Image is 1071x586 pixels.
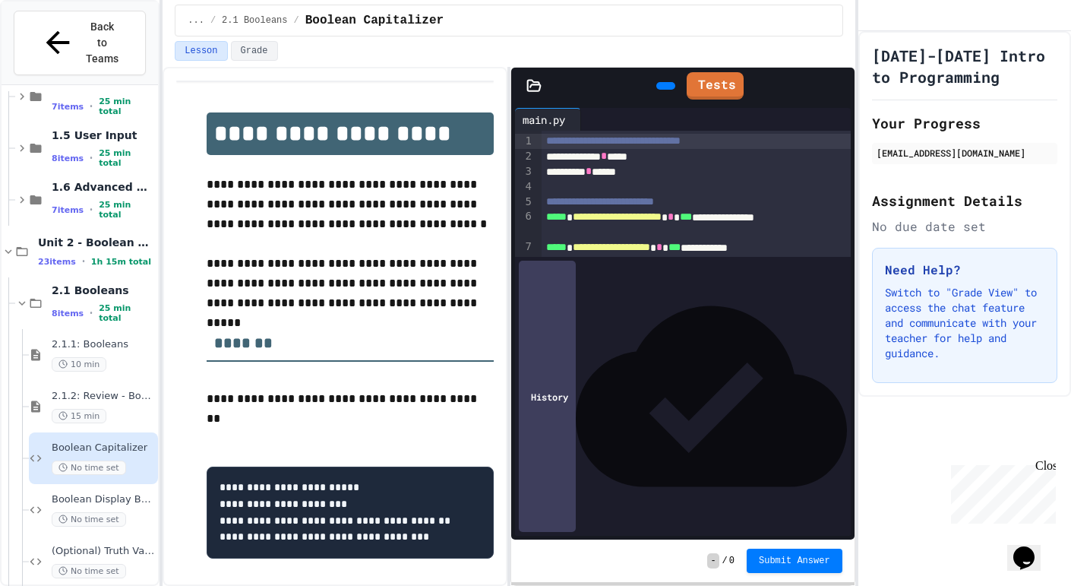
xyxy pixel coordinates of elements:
span: 25 min total [99,148,155,168]
span: 2.1 Booleans [222,14,287,27]
span: 7 items [52,205,84,215]
div: 7 [515,239,534,255]
span: Unit 2 - Boolean Expressions and If Statements [38,236,155,249]
div: History [519,261,576,532]
iframe: chat widget [945,459,1056,524]
span: (Optional) Truth Value Fixer [52,545,155,558]
p: Switch to "Grade View" to access the chat feature and communicate with your teacher for help and ... [885,285,1044,361]
iframe: chat widget [1007,525,1056,571]
span: Boolean Capitalizer [52,442,155,455]
span: ... [188,14,204,27]
div: No due date set [872,217,1057,236]
button: Submit Answer [747,549,842,573]
div: 8 [515,255,534,270]
div: [EMAIL_ADDRESS][DOMAIN_NAME] [877,146,1053,160]
span: - [707,553,719,569]
h2: Your Progress [872,112,1057,134]
div: 6 [515,209,534,239]
button: Grade [231,41,278,61]
h3: Need Help? [885,261,1044,279]
span: / [210,14,216,27]
span: 23 items [38,257,76,267]
div: 1 [515,134,534,149]
div: 3 [515,164,534,179]
span: 2.1 Booleans [52,283,155,297]
span: / [294,14,299,27]
div: 2 [515,149,534,164]
span: No time set [52,512,126,527]
span: No time set [52,564,126,578]
span: • [90,307,93,319]
button: Back to Teams [14,11,146,75]
div: main.py [515,112,573,128]
span: 25 min total [99,303,155,323]
span: Submit Answer [759,555,830,567]
span: • [90,152,93,164]
span: 1h 15m total [91,257,151,267]
span: 25 min total [99,97,155,116]
span: No time set [52,461,126,475]
span: • [90,204,93,216]
a: Tests [687,72,744,100]
div: Chat with us now!Close [6,6,105,97]
span: 8 items [52,154,84,163]
span: Back to Teams [84,19,120,67]
span: Boolean Display Board [52,493,155,506]
span: / [722,555,728,567]
div: 4 [515,179,534,195]
span: 10 min [52,357,106,372]
span: 2.1.1: Booleans [52,338,155,351]
span: 15 min [52,409,106,423]
span: 0 [729,555,735,567]
span: 2.1.2: Review - Booleans [52,390,155,403]
button: Lesson [175,41,227,61]
span: Boolean Capitalizer [305,11,444,30]
h2: Assignment Details [872,190,1057,211]
span: 1.5 User Input [52,128,155,142]
div: 5 [515,195,534,210]
span: 1.6 Advanced Math [52,180,155,194]
span: 8 items [52,309,84,318]
div: main.py [515,108,581,131]
span: • [82,255,85,268]
span: • [90,100,93,112]
span: 7 items [52,102,84,112]
h1: [DATE]-[DATE] Intro to Programming [872,45,1057,87]
span: 25 min total [99,200,155,220]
